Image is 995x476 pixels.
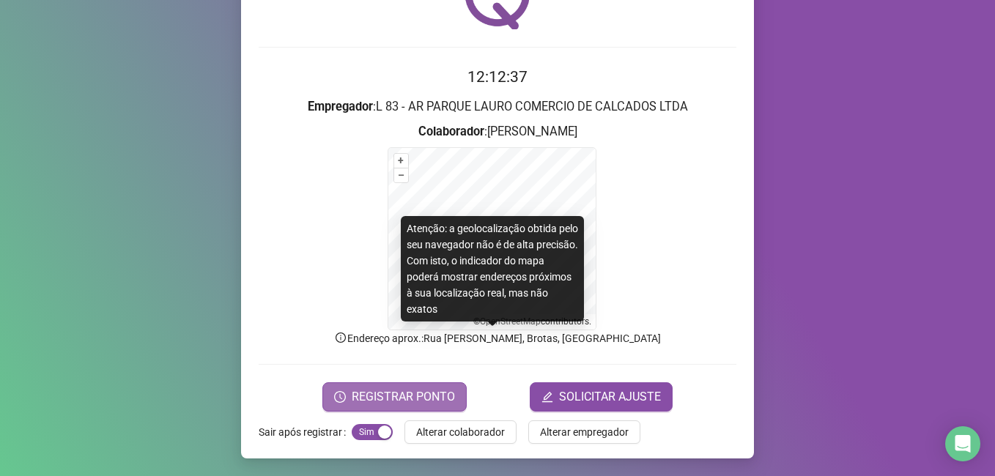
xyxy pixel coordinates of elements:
button: Alterar empregador [528,420,640,444]
span: Alterar empregador [540,424,629,440]
button: – [394,168,408,182]
h3: : [PERSON_NAME] [259,122,736,141]
span: SOLICITAR AJUSTE [559,388,661,406]
span: REGISTRAR PONTO [352,388,455,406]
span: info-circle [334,331,347,344]
span: edit [541,391,553,403]
time: 12:12:37 [467,68,528,86]
button: REGISTRAR PONTO [322,382,467,412]
span: clock-circle [334,391,346,403]
label: Sair após registrar [259,420,352,444]
p: Endereço aprox. : Rua [PERSON_NAME], Brotas, [GEOGRAPHIC_DATA] [259,330,736,346]
a: OpenStreetMap [480,316,541,327]
button: Alterar colaborador [404,420,517,444]
button: + [394,154,408,168]
li: © contributors. [473,316,591,327]
div: Open Intercom Messenger [945,426,980,461]
h3: : L 83 - AR PARQUE LAURO COMERCIO DE CALCADOS LTDA [259,97,736,116]
strong: Empregador [308,100,373,114]
span: Alterar colaborador [416,424,505,440]
strong: Colaborador [418,124,484,138]
button: editSOLICITAR AJUSTE [530,382,673,412]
